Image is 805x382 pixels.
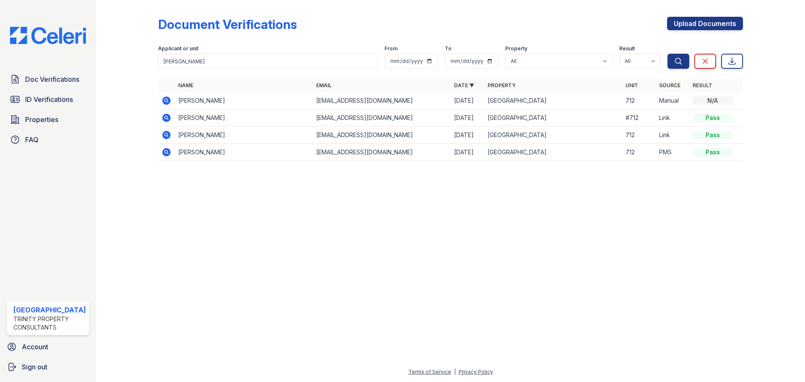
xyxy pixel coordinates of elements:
td: [GEOGRAPHIC_DATA] [484,127,622,144]
td: 712 [622,127,656,144]
span: Doc Verifications [25,74,79,84]
td: [EMAIL_ADDRESS][DOMAIN_NAME] [313,144,451,161]
span: ID Verifications [25,94,73,104]
td: [EMAIL_ADDRESS][DOMAIN_NAME] [313,92,451,109]
div: [GEOGRAPHIC_DATA] [13,305,86,315]
span: Sign out [22,362,47,372]
td: [PERSON_NAME] [175,92,313,109]
td: [PERSON_NAME] [175,144,313,161]
a: Doc Verifications [7,71,89,88]
td: Link [656,127,689,144]
td: [EMAIL_ADDRESS][DOMAIN_NAME] [313,127,451,144]
td: [PERSON_NAME] [175,127,313,144]
a: Privacy Policy [459,369,493,375]
div: Pass [693,114,733,122]
label: Property [505,45,527,52]
td: [DATE] [451,144,484,161]
a: Email [316,82,332,88]
span: Properties [25,114,58,125]
label: From [384,45,397,52]
div: Pass [693,131,733,139]
a: FAQ [7,131,89,148]
td: #712 [622,109,656,127]
div: Pass [693,148,733,156]
div: N/A [693,96,733,105]
td: [GEOGRAPHIC_DATA] [484,109,622,127]
label: Result [619,45,635,52]
label: Applicant or unit [158,45,198,52]
td: PMS [656,144,689,161]
a: Properties [7,111,89,128]
img: CE_Logo_Blue-a8612792a0a2168367f1c8372b55b34899dd931a85d93a1a3d3e32e68fde9ad4.png [3,27,93,44]
span: FAQ [25,135,39,145]
a: Property [488,82,516,88]
td: [DATE] [451,109,484,127]
label: To [445,45,452,52]
td: Link [656,109,689,127]
td: [DATE] [451,92,484,109]
td: Manual [656,92,689,109]
td: [GEOGRAPHIC_DATA] [484,144,622,161]
div: Document Verifications [158,17,297,32]
div: | [454,369,456,375]
a: Source [659,82,680,88]
a: Terms of Service [408,369,451,375]
span: Account [22,342,48,352]
a: Name [178,82,193,88]
a: Account [3,338,93,355]
td: [DATE] [451,127,484,144]
td: [GEOGRAPHIC_DATA] [484,92,622,109]
div: Trinity Property Consultants [13,315,86,332]
a: Upload Documents [667,17,743,30]
td: 712 [622,144,656,161]
a: Result [693,82,712,88]
td: [EMAIL_ADDRESS][DOMAIN_NAME] [313,109,451,127]
a: Unit [626,82,638,88]
a: Sign out [3,359,93,375]
td: 712 [622,92,656,109]
a: Date ▼ [454,82,474,88]
td: [PERSON_NAME] [175,109,313,127]
input: Search by name, email, or unit number [158,54,378,69]
a: ID Verifications [7,91,89,108]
